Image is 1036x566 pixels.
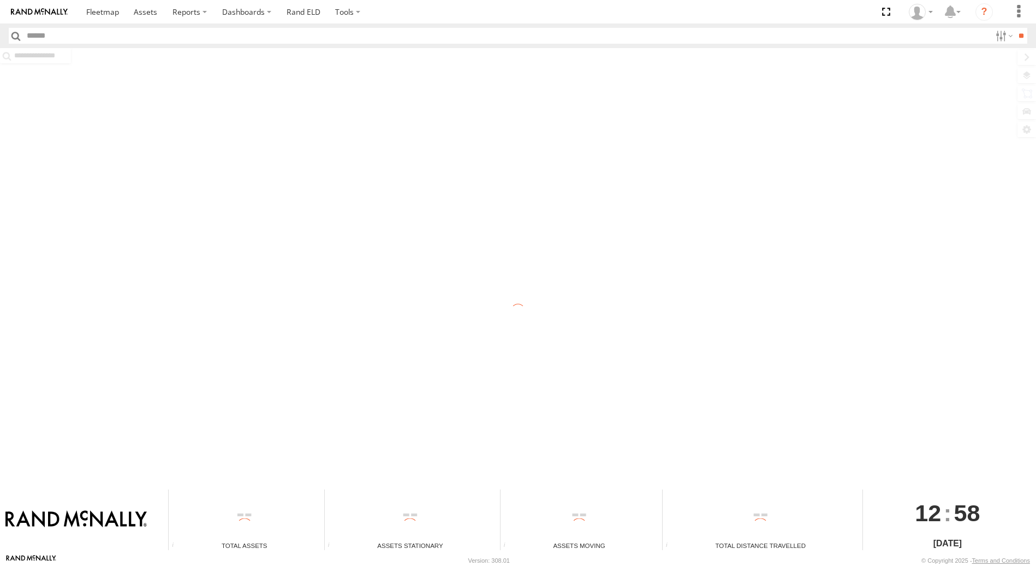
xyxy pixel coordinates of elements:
div: © Copyright 2025 - [921,557,1030,564]
div: : [863,490,1032,536]
div: Total Distance Travelled [663,541,859,550]
div: [DATE] [863,537,1032,550]
img: rand-logo.svg [11,8,68,16]
div: Assets Stationary [325,541,496,550]
div: Assets Moving [501,541,658,550]
div: Total Assets [169,541,320,550]
div: Total distance travelled by all assets within specified date range and applied filters [663,542,679,550]
span: 58 [954,490,980,536]
a: Visit our Website [6,555,56,566]
i: ? [975,3,993,21]
label: Search Filter Options [991,28,1015,44]
div: Total number of assets current in transit. [501,542,517,550]
span: 12 [915,490,941,536]
img: Rand McNally [5,510,147,529]
div: Version: 308.01 [468,557,510,564]
div: Total number of Enabled Assets [169,542,185,550]
a: Terms and Conditions [972,557,1030,564]
div: Gene Roberts [905,4,937,20]
div: Total number of assets current stationary. [325,542,341,550]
